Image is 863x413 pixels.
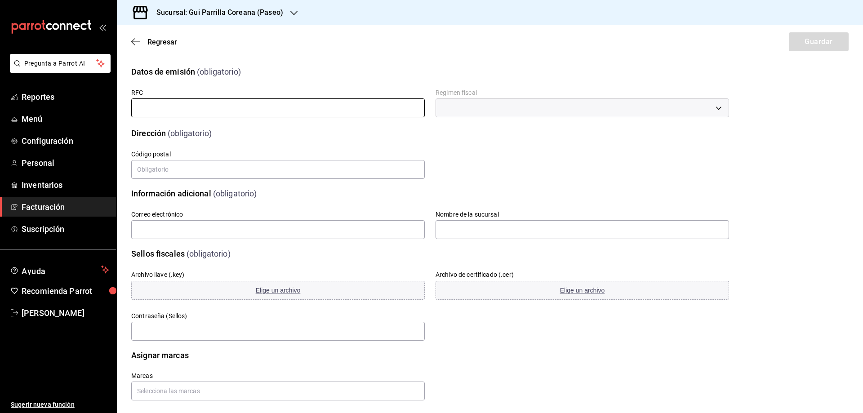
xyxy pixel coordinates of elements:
label: Contraseña (Sellos) [131,313,425,319]
span: Elige un archivo [256,287,301,294]
label: RFC [131,89,425,96]
div: Datos de emisión [131,66,195,78]
a: Pregunta a Parrot AI [6,65,111,75]
h3: Sucursal: Gui Parrilla Coreana (Paseo) [149,7,283,18]
label: Archivo de certificado (.cer) [436,271,514,278]
div: (obligatorio) [168,127,212,139]
span: Sugerir nueva función [11,400,109,409]
span: Ayuda [22,264,98,275]
button: Pregunta a Parrot AI [10,54,111,73]
span: Suscripción [22,223,109,235]
button: Regresar [131,38,177,46]
label: Archivo llave (.key) [131,271,185,278]
button: Elige un archivo [131,281,425,300]
span: Regresar [147,38,177,46]
span: Facturación [22,201,109,213]
button: Elige un archivo [436,281,729,300]
span: Menú [22,113,109,125]
button: open_drawer_menu [99,23,106,31]
label: Correo electrónico [131,211,425,218]
div: (obligatorio) [197,66,241,78]
span: Configuración [22,135,109,147]
span: [PERSON_NAME] [22,307,109,319]
div: (obligatorio) [187,248,231,260]
label: Código postal [131,151,425,157]
label: Nombre de la sucursal [436,211,729,218]
label: Regimen fiscal [436,89,729,96]
div: Sellos fiscales [131,248,185,260]
span: Pregunta a Parrot AI [24,59,97,68]
div: Asignar marcas [131,349,189,361]
span: Recomienda Parrot [22,285,109,297]
div: Dirección [131,127,166,139]
input: Selecciona las marcas [131,382,425,400]
div: (obligatorio) [213,187,257,200]
span: Elige un archivo [560,287,605,294]
h6: Marcas [131,372,425,379]
span: Personal [22,157,109,169]
span: Inventarios [22,179,109,191]
span: Reportes [22,91,109,103]
div: Información adicional [131,187,211,200]
input: Obligatorio [131,160,425,179]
